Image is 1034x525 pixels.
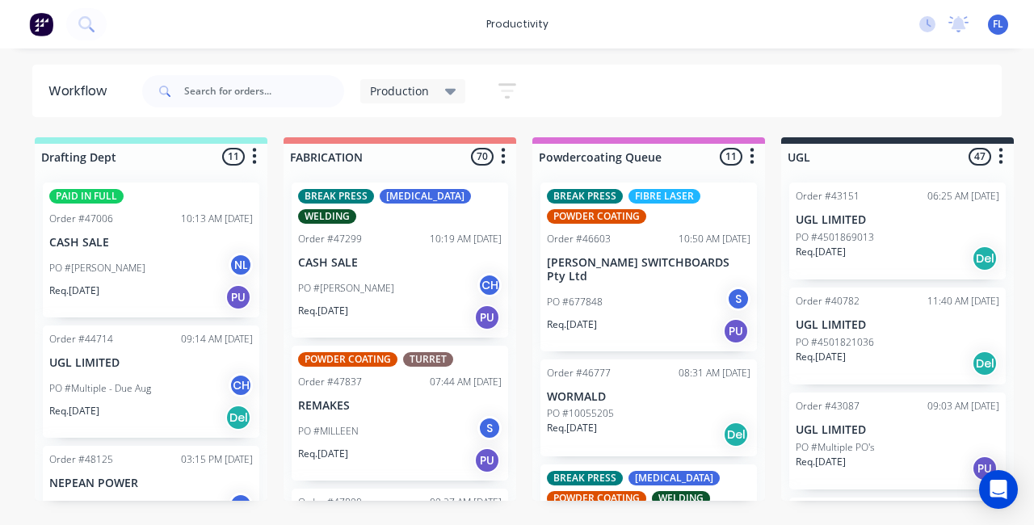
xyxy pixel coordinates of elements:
p: PO #677848 [547,295,603,309]
div: 08:31 AM [DATE] [679,366,750,380]
img: Factory [29,12,53,36]
div: POWDER COATING [298,352,397,367]
div: 11:40 AM [DATE] [927,294,999,309]
p: Req. [DATE] [298,447,348,461]
div: Order #47299 [298,232,362,246]
p: Req. [DATE] [796,245,846,259]
span: FL [993,17,1003,31]
div: BREAK PRESS [547,471,623,485]
div: CH [477,273,502,297]
p: PO #MILLEEN [298,424,359,439]
p: UGL LIMITED [796,213,999,227]
div: 03:15 PM [DATE] [181,452,253,467]
p: Req. [DATE] [796,350,846,364]
p: PO #Multiple - Due Aug [49,381,151,396]
div: Order #43151 [796,189,860,204]
div: Del [723,422,749,447]
div: Order #48125 [49,452,113,467]
span: Production [370,82,429,99]
p: Req. [DATE] [49,283,99,298]
p: PO #10055205 [547,406,614,421]
div: 10:13 AM [DATE] [181,212,253,226]
p: Req. [DATE] [298,304,348,318]
div: Order #46777 [547,366,611,380]
p: Req. [DATE] [49,404,99,418]
p: Req. [DATE] [547,317,597,332]
div: PU [723,318,749,344]
div: Del [972,351,998,376]
div: PAID IN FULLOrder #4700610:13 AM [DATE]CASH SALEPO #[PERSON_NAME]NLReq.[DATE]PU [43,183,259,317]
div: Order #44714 [49,332,113,346]
div: Open Intercom Messenger [979,470,1018,509]
p: PO #Multiple PO's [796,440,875,455]
div: [MEDICAL_DATA] [380,189,471,204]
div: BREAK PRESS [298,189,374,204]
div: Order #47837 [298,375,362,389]
div: 09:03 AM [DATE] [927,399,999,414]
p: Req. [DATE] [796,455,846,469]
div: Workflow [48,82,115,101]
div: Order #40782 [796,294,860,309]
div: TURRET [403,352,453,367]
div: CH [229,373,253,397]
div: S [477,416,502,440]
div: POWDER COATINGTURRETOrder #4783707:44 AM [DATE]REMAKESPO #MILLEENSReq.[DATE]PU [292,346,508,481]
p: CASH SALE [49,236,253,250]
p: CASH SALE [298,256,502,270]
p: WORMALD [547,390,750,404]
p: UGL LIMITED [49,356,253,370]
div: 07:44 AM [DATE] [430,375,502,389]
div: WELDING [298,209,356,224]
div: NL [229,253,253,277]
div: PU [474,304,500,330]
div: WELDING [652,491,710,506]
div: POWDER COATING [547,209,646,224]
div: BREAK PRESS[MEDICAL_DATA]WELDINGOrder #4729910:19 AM [DATE]CASH SALEPO #[PERSON_NAME]CHReq.[DATE]PU [292,183,508,338]
div: PAID IN FULL [49,189,124,204]
p: [PERSON_NAME] SWITCHBOARDS Pty Ltd [547,256,750,283]
div: Order #4078211:40 AM [DATE]UGL LIMITEDPO #4501821036Req.[DATE]Del [789,288,1006,384]
div: 09:14 AM [DATE] [181,332,253,346]
input: Search for orders... [184,75,344,107]
p: PO #4501869013 [796,230,874,245]
p: PO #4501821036 [796,335,874,350]
div: PU [474,447,500,473]
div: Order #46603 [547,232,611,246]
p: NEPEAN POWER [49,477,253,490]
div: [MEDICAL_DATA] [628,471,720,485]
div: productivity [478,12,557,36]
p: UGL LIMITED [796,423,999,437]
div: Del [225,405,251,430]
p: Req. [DATE] [547,421,597,435]
div: BREAK PRESS [547,189,623,204]
p: PO #[PERSON_NAME] [298,281,394,296]
div: PU [972,456,998,481]
div: BREAK PRESSFIBRE LASERPOWDER COATINGOrder #4660310:50 AM [DATE][PERSON_NAME] SWITCHBOARDS Pty Ltd... [540,183,757,351]
div: 06:25 AM [DATE] [927,189,999,204]
div: S [726,287,750,311]
div: 10:50 AM [DATE] [679,232,750,246]
div: Order #4315106:25 AM [DATE]UGL LIMITEDPO #4501869013Req.[DATE]Del [789,183,1006,279]
div: FIBRE LASER [628,189,700,204]
div: Order #4308709:03 AM [DATE]UGL LIMITEDPO #Multiple PO'sReq.[DATE]PU [789,393,1006,489]
div: Order #4471409:14 AM [DATE]UGL LIMITEDPO #Multiple - Due AugCHReq.[DATE]Del [43,325,259,438]
div: Del [972,246,998,271]
div: JC [229,493,253,517]
div: POWDER COATING [547,491,646,506]
div: Order #47890 [298,495,362,510]
div: 09:27 AM [DATE] [430,495,502,510]
p: PO #[PERSON_NAME] [49,261,145,275]
div: PU [225,284,251,310]
div: 10:19 AM [DATE] [430,232,502,246]
div: Order #43087 [796,399,860,414]
div: Order #47006 [49,212,113,226]
p: REMAKES [298,399,502,413]
p: UGL LIMITED [796,318,999,332]
div: Order #4677708:31 AM [DATE]WORMALDPO #10055205Req.[DATE]Del [540,359,757,456]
